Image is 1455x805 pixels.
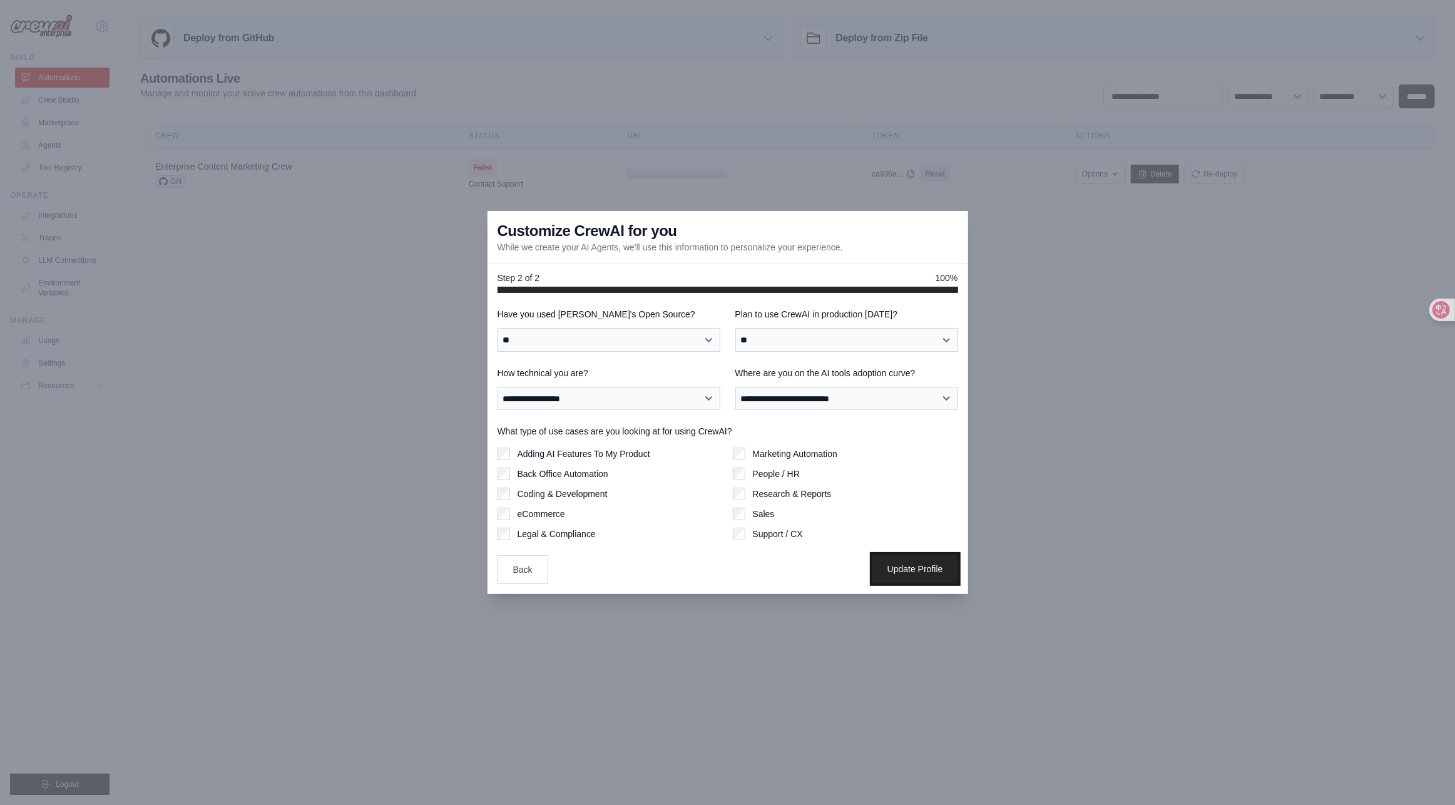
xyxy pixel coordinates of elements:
label: People / HR [753,468,800,480]
label: Marketing Automation [753,448,837,460]
label: Legal & Compliance [518,528,596,540]
label: Plan to use CrewAI in production [DATE]? [735,308,958,320]
iframe: Chat Widget [1392,745,1455,805]
div: 聊天小组件 [1392,745,1455,805]
label: How technical you are? [498,367,720,379]
label: Sales [753,508,775,520]
label: What type of use cases are you looking at for using CrewAI? [498,425,958,438]
label: eCommerce [518,508,565,520]
label: Back Office Automation [518,468,608,480]
label: Coding & Development [518,488,608,500]
label: Research & Reports [753,488,832,500]
p: While we create your AI Agents, we'll use this information to personalize your experience. [498,241,843,254]
button: Update Profile [872,555,958,583]
label: Have you used [PERSON_NAME]'s Open Source? [498,308,720,320]
span: 100% [936,272,958,284]
button: Back [498,555,548,584]
label: Adding AI Features To My Product [518,448,650,460]
label: Where are you on the AI tools adoption curve? [735,367,958,379]
span: Step 2 of 2 [498,272,540,284]
h3: Customize CrewAI for you [498,221,677,241]
label: Support / CX [753,528,803,540]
